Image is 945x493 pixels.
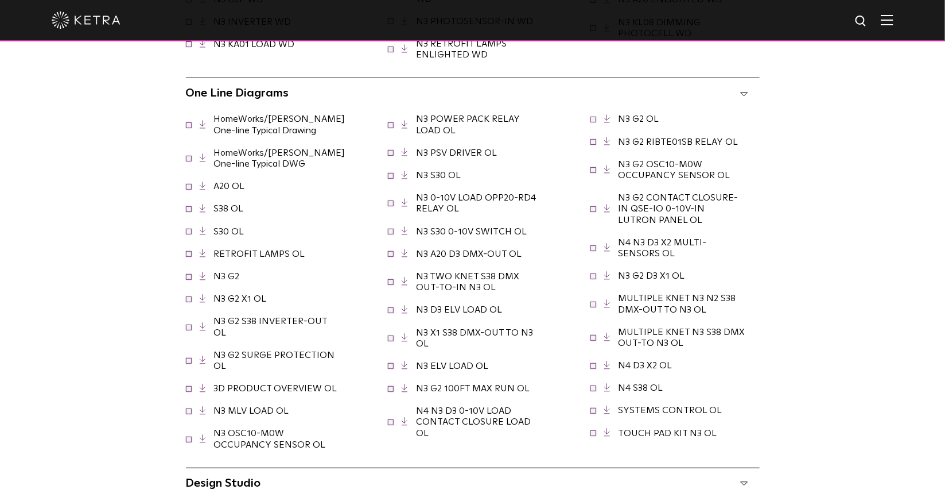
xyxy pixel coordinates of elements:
[416,328,533,348] a: N3 X1 S38 DMX-OUT TO N3 OL
[214,272,240,281] a: N3 G2
[416,305,502,314] a: N3 D3 ELV LOAD OL
[619,160,730,180] a: N3 G2 OSC10-M0W OCCUPANCY SENSOR OL
[214,249,305,259] a: RETROFIT LAMPS OL
[214,406,289,415] a: N3 MLV LOAD OL
[416,193,536,213] a: N3 0-10V LOAD OPP20-RD4 RELAY OL
[214,148,345,168] a: HomeWorks/[PERSON_NAME] One-line Typical DWG
[416,384,530,393] a: N3 G2 100FT MAX RUN OL
[619,114,659,124] a: N3 G2 OL
[214,294,267,303] a: N3 G2 X1 OL
[186,87,289,99] span: One Line Diagrams
[214,429,326,449] a: N3 OSC10-M0W OCCUPANCY SENSOR OL
[416,406,531,437] a: N4 N3 D3 0-10V LOAD CONTACT CLOSURE LOAD OL
[416,227,527,236] a: N3 S30 0-10V SWITCH OL
[619,193,738,224] a: N3 G2 CONTACT CLOSURE-IN QSE-IO 0-10V-IN LUTRON PANEL OL
[416,171,461,180] a: N3 S30 OL
[619,238,707,258] a: N4 N3 D3 X2 MULTI-SENSORS OL
[214,351,335,371] a: N3 G2 SURGE PROTECTION OL
[416,249,522,259] a: N3 A20 D3 DMX-OUT OL
[214,40,295,49] a: N3 KA01 LOAD WD
[619,271,685,280] a: N3 G2 D3 X1 OL
[52,11,120,29] img: ketra-logo-2019-white
[214,182,245,191] a: A20 OL
[416,361,488,371] a: N3 ELV LOAD OL
[416,114,520,134] a: N3 POWER PACK RELAY LOAD OL
[619,406,722,415] a: SYSTEMS CONTROL OL
[214,384,337,393] a: 3D PRODUCT OVERVIEW OL
[619,328,745,348] a: MULTIPLE KNET N3 S38 DMX OUT-TO N3 OL
[619,137,738,147] a: N3 G2 RIBTE01SB RELAY OL
[214,317,328,337] a: N3 G2 S38 INVERTER-OUT OL
[186,477,261,489] span: Design Studio
[881,14,893,25] img: Hamburger%20Nav.svg
[619,294,736,314] a: MULTIPLE KNET N3 N2 S38 DMX-OUT TO N3 OL
[214,227,244,236] a: S30 OL
[619,429,717,438] a: TOUCH PAD KIT N3 OL
[854,14,869,29] img: search icon
[619,361,672,370] a: N4 D3 X2 OL
[214,204,244,213] a: S38 OL
[416,272,519,292] a: N3 TWO KNET S38 DMX OUT-TO-IN N3 OL
[214,114,345,134] a: HomeWorks/[PERSON_NAME] One-line Typical Drawing
[416,148,497,157] a: N3 PSV DRIVER OL
[619,383,663,392] a: N4 S38 OL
